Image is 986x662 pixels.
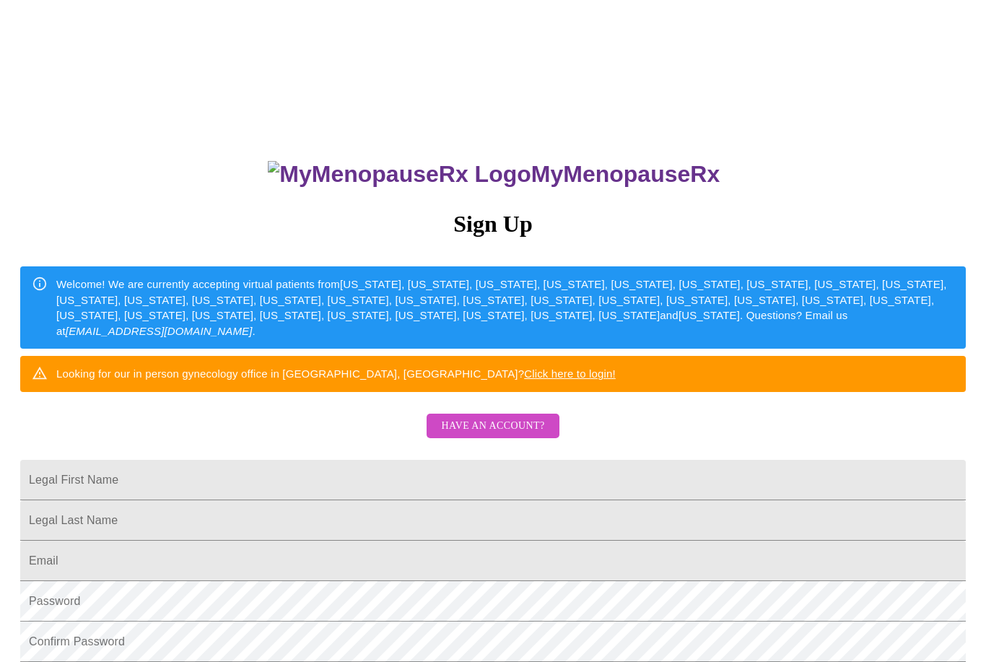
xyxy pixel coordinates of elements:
[56,271,954,344] div: Welcome! We are currently accepting virtual patients from [US_STATE], [US_STATE], [US_STATE], [US...
[427,414,559,439] button: Have an account?
[20,211,966,238] h3: Sign Up
[268,161,531,188] img: MyMenopauseRx Logo
[66,325,253,337] em: [EMAIL_ADDRESS][DOMAIN_NAME]
[22,161,967,188] h3: MyMenopauseRx
[524,367,616,380] a: Click here to login!
[56,360,616,387] div: Looking for our in person gynecology office in [GEOGRAPHIC_DATA], [GEOGRAPHIC_DATA]?
[441,417,544,435] span: Have an account?
[423,430,562,442] a: Have an account?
